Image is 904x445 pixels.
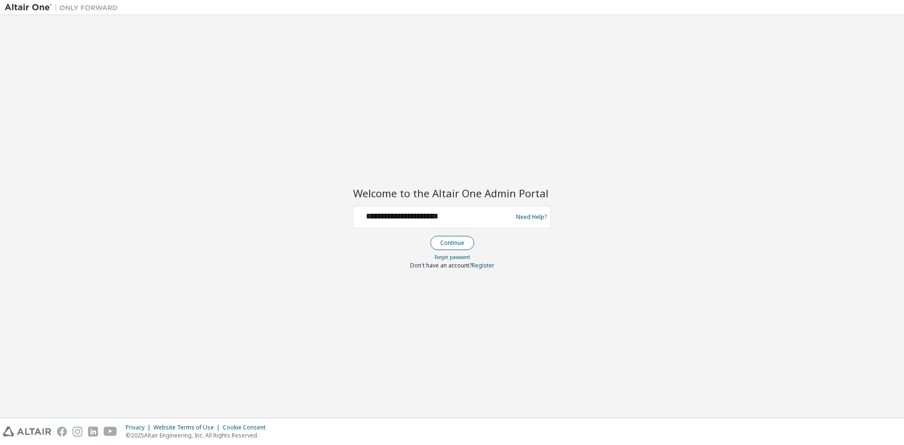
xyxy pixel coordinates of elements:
[353,186,551,200] h2: Welcome to the Altair One Admin Portal
[57,427,67,437] img: facebook.svg
[3,427,51,437] img: altair_logo.svg
[126,431,271,439] p: © 2025 Altair Engineering, Inc. All Rights Reserved.
[153,424,223,431] div: Website Terms of Use
[104,427,117,437] img: youtube.svg
[73,427,82,437] img: instagram.svg
[410,261,472,269] span: Don't have an account?
[435,254,470,260] a: Forgot password
[223,424,271,431] div: Cookie Consent
[88,427,98,437] img: linkedin.svg
[126,424,153,431] div: Privacy
[472,261,494,269] a: Register
[430,236,474,250] button: Continue
[5,3,122,12] img: Altair One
